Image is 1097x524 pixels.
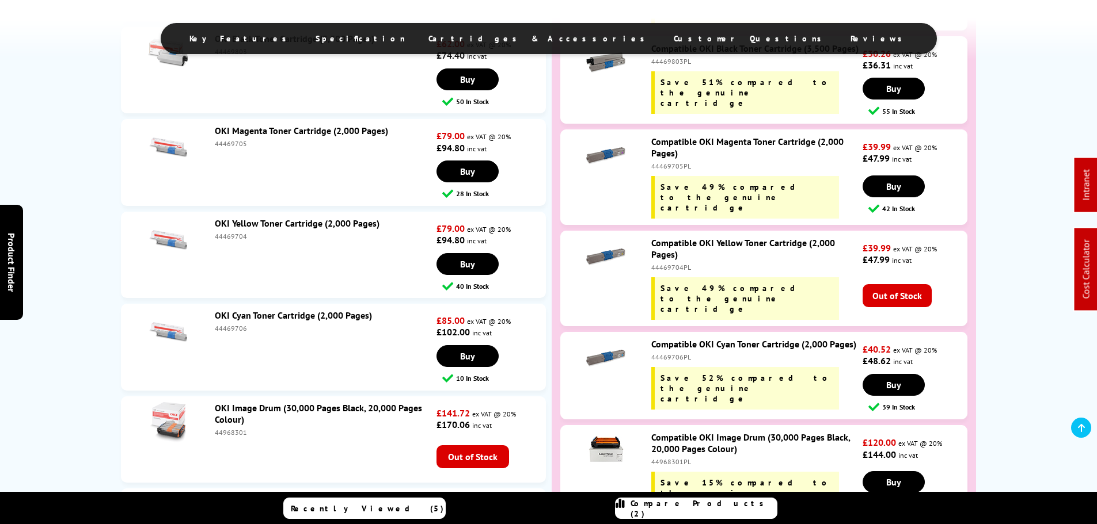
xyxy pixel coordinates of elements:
div: 44469705PL [651,162,860,170]
span: Customer Questions [674,33,828,44]
span: inc vat [893,62,913,70]
div: 55 In Stock [868,105,967,116]
span: inc vat [898,451,918,460]
strong: £94.80 [436,142,465,154]
a: Compatible OKI Magenta Toner Cartridge (2,000 Pages) [651,136,844,159]
span: inc vat [467,144,487,153]
span: ex VAT @ 20% [467,225,511,234]
div: 44469803PL [651,57,860,66]
strong: £36.31 [863,59,891,71]
span: ex VAT @ 20% [467,132,511,141]
span: inc vat [892,256,912,265]
span: inc vat [893,357,913,366]
img: Compatible OKI Image Drum (30,000 Pages Black, 20,000 Pages Colour) [586,431,626,472]
span: Specification [316,33,405,44]
a: Compatible OKI Image Drum (30,000 Pages Black, 20,000 Pages Colour) [651,431,850,454]
strong: £141.72 [436,407,470,419]
img: OKI Cyan Toner Cartridge (2,000 Pages) [147,309,188,350]
span: Buy [886,476,901,488]
span: Save 15% compared to the genuine cartridge [661,477,832,508]
span: inc vat [472,328,492,337]
strong: £48.62 [863,355,891,366]
span: ex VAT @ 20% [467,317,511,326]
span: Recently Viewed (5) [291,503,444,514]
strong: £102.00 [436,326,470,338]
div: 44469706PL [651,353,860,361]
span: Save 51% compared to the genuine cartridge [661,77,832,108]
strong: £94.80 [436,234,465,246]
a: OKI Cyan Toner Cartridge (2,000 Pages) [215,309,372,321]
div: 10 In Stock [442,373,545,384]
span: Compare Products (2) [631,498,777,519]
img: OKI Yellow Toner Cartridge (2,000 Pages) [147,217,188,258]
strong: £39.99 [863,141,891,152]
span: Save 49% compared to the genuine cartridge [661,283,807,314]
strong: £39.99 [863,242,891,254]
div: 28 In Stock [442,188,545,199]
div: 39 In Stock [868,401,967,412]
a: Cost Calculator [1080,240,1092,299]
span: ex VAT @ 20% [472,410,516,418]
a: Compatible OKI Cyan Toner Cartridge (2,000 Pages) [651,338,856,350]
span: Buy [460,350,475,362]
img: Compatible OKI Black Toner Cartridge (3,500 Pages) [586,43,626,83]
img: Compatible OKI Cyan Toner Cartridge (2,000 Pages) [586,338,626,378]
a: Compatible OKI Yellow Toner Cartridge (2,000 Pages) [651,237,835,260]
img: OKI Magenta Toner Cartridge (2,000 Pages) [147,125,188,165]
strong: £40.52 [863,343,891,355]
strong: £144.00 [863,449,896,460]
span: Key Features [189,33,293,44]
span: Cartridges & Accessories [428,33,651,44]
span: Buy [460,258,475,270]
strong: £47.99 [863,254,890,265]
div: 42 In Stock [868,203,967,214]
a: OKI Magenta Toner Cartridge (2,000 Pages) [215,125,388,136]
span: Save 52% compared to the genuine cartridge [661,373,832,404]
img: Compatible OKI Magenta Toner Cartridge (2,000 Pages) [586,136,626,176]
img: OKI Image Drum (30,000 Pages Black, 20,000 Pages Colour) [147,402,188,442]
strong: £47.99 [863,152,890,164]
span: Buy [886,379,901,391]
span: Buy [460,74,475,85]
span: Reviews [851,33,908,44]
span: inc vat [467,236,487,245]
span: Buy [886,181,901,192]
span: ex VAT @ 20% [893,143,937,152]
span: Save 49% compared to the genuine cartridge [661,182,807,213]
strong: £170.06 [436,419,470,430]
span: inc vat [472,421,492,430]
div: 44968301 [215,428,434,437]
span: inc vat [892,155,912,163]
div: 44469704PL [651,263,860,271]
span: ex VAT @ 20% [898,439,942,447]
a: Compare Products (2) [615,498,777,519]
a: Recently Viewed (5) [283,498,446,519]
img: Compatible OKI Yellow Toner Cartridge (2,000 Pages) [586,237,626,277]
strong: £85.00 [436,315,465,326]
div: 44469705 [215,139,434,148]
strong: £79.00 [436,130,465,141]
div: 44469704 [215,232,434,240]
strong: £120.00 [863,437,896,448]
div: 44469706 [215,324,434,332]
span: ex VAT @ 20% [893,346,937,354]
div: 40 In Stock [442,281,545,292]
a: OKI Image Drum (30,000 Pages Black, 20,000 Pages Colour) [215,402,422,425]
span: Product Finder [6,232,17,292]
span: Out of Stock [863,284,932,307]
a: OKI Yellow Toner Cartridge (2,000 Pages) [215,217,379,229]
span: Buy [460,166,475,177]
span: ex VAT @ 20% [893,244,937,253]
strong: £79.00 [436,223,465,234]
a: Intranet [1080,170,1092,201]
span: Buy [886,83,901,94]
div: 50 In Stock [442,96,545,107]
div: 44968301PL [651,457,860,466]
span: Out of Stock [436,445,509,468]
